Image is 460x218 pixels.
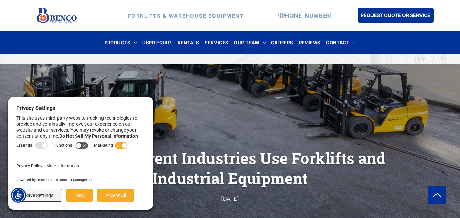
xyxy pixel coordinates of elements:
span: REQUEST QUOTE OR SERVICE [361,9,430,21]
h1: How Different Industries Use Forklifts and Industrial Equipment [43,147,417,189]
strong: FORKLIFTS & WAREHOUSE EQUIPMENT [128,12,244,19]
a: [PHONE_NUMBER] [279,12,332,19]
a: USED EQUIP. [140,38,175,47]
a: SERVICES [202,38,231,47]
a: PRODUCTS [102,38,140,47]
div: Accessibility Menu [11,188,26,203]
a: CAREERS [268,38,296,47]
a: REQUEST QUOTE OR SERVICE [358,8,434,23]
div: [DATE] [104,194,357,203]
a: CONTACT [323,38,358,47]
a: RENTALS [175,38,202,47]
a: OUR TEAM [231,38,268,47]
a: REVIEWS [296,38,323,47]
